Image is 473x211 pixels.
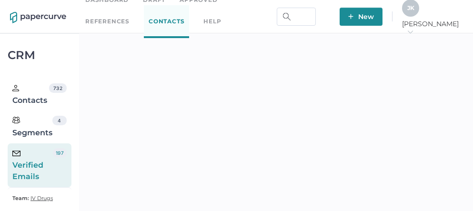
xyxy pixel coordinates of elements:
img: segments.b9481e3d.svg [12,116,20,124]
img: papercurve-logo-colour.7244d18c.svg [10,12,66,23]
div: 732 [49,83,66,93]
img: search.bf03fe8b.svg [283,13,291,20]
div: CRM [8,51,71,60]
span: J K [407,4,414,11]
button: New [340,8,382,26]
span: [PERSON_NAME] [402,20,463,37]
div: Verified Emails [12,148,53,182]
img: plus-white.e19ec114.svg [348,14,353,19]
div: 4 [52,116,67,125]
span: IV Drugs [30,195,53,201]
img: person.20a629c4.svg [12,85,19,91]
div: help [203,16,221,27]
div: Contacts [12,83,49,106]
div: Segments [12,116,52,139]
span: New [348,8,374,26]
a: Team: IV Drugs [12,192,53,204]
img: email-icon-black.c777dcea.svg [12,151,20,156]
input: Search Workspace [277,8,316,26]
a: Contacts [144,5,189,38]
a: References [85,16,130,27]
div: 197 [53,148,66,158]
i: arrow_right [407,29,413,35]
